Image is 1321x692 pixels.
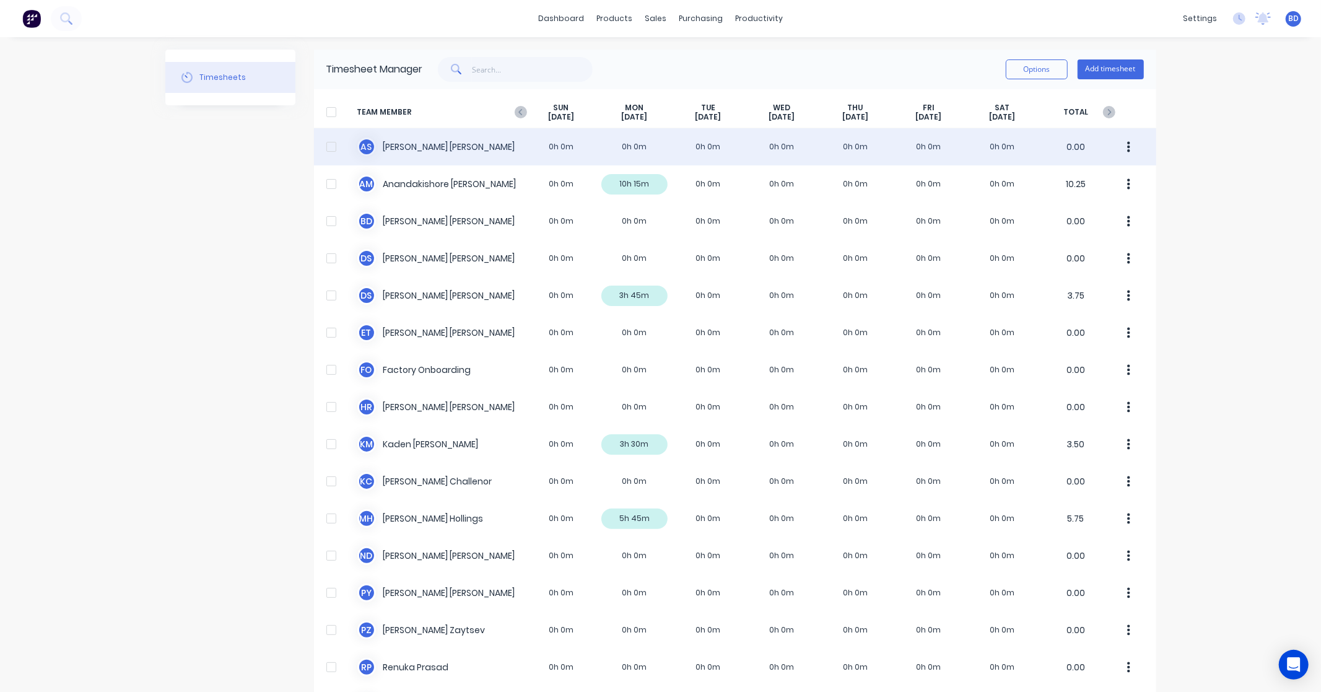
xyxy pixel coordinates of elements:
[590,9,639,28] div: products
[995,103,1009,113] span: SAT
[916,112,942,122] span: [DATE]
[1279,650,1309,680] div: Open Intercom Messenger
[22,9,41,28] img: Factory
[199,72,246,83] div: Timesheets
[989,112,1015,122] span: [DATE]
[553,103,569,113] span: SUN
[626,103,644,113] span: MON
[1078,59,1144,79] button: Add timesheet
[695,112,721,122] span: [DATE]
[472,57,593,82] input: Search...
[1177,9,1223,28] div: settings
[923,103,935,113] span: FRI
[1288,13,1299,24] span: BD
[326,62,423,77] div: Timesheet Manager
[842,112,868,122] span: [DATE]
[357,103,525,122] span: TEAM MEMBER
[729,9,789,28] div: productivity
[165,62,295,93] button: Timesheets
[701,103,715,113] span: TUE
[773,103,790,113] span: WED
[1039,103,1113,122] span: TOTAL
[622,112,648,122] span: [DATE]
[548,112,574,122] span: [DATE]
[673,9,729,28] div: purchasing
[639,9,673,28] div: sales
[847,103,863,113] span: THU
[769,112,795,122] span: [DATE]
[1006,59,1068,79] button: Options
[532,9,590,28] a: dashboard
